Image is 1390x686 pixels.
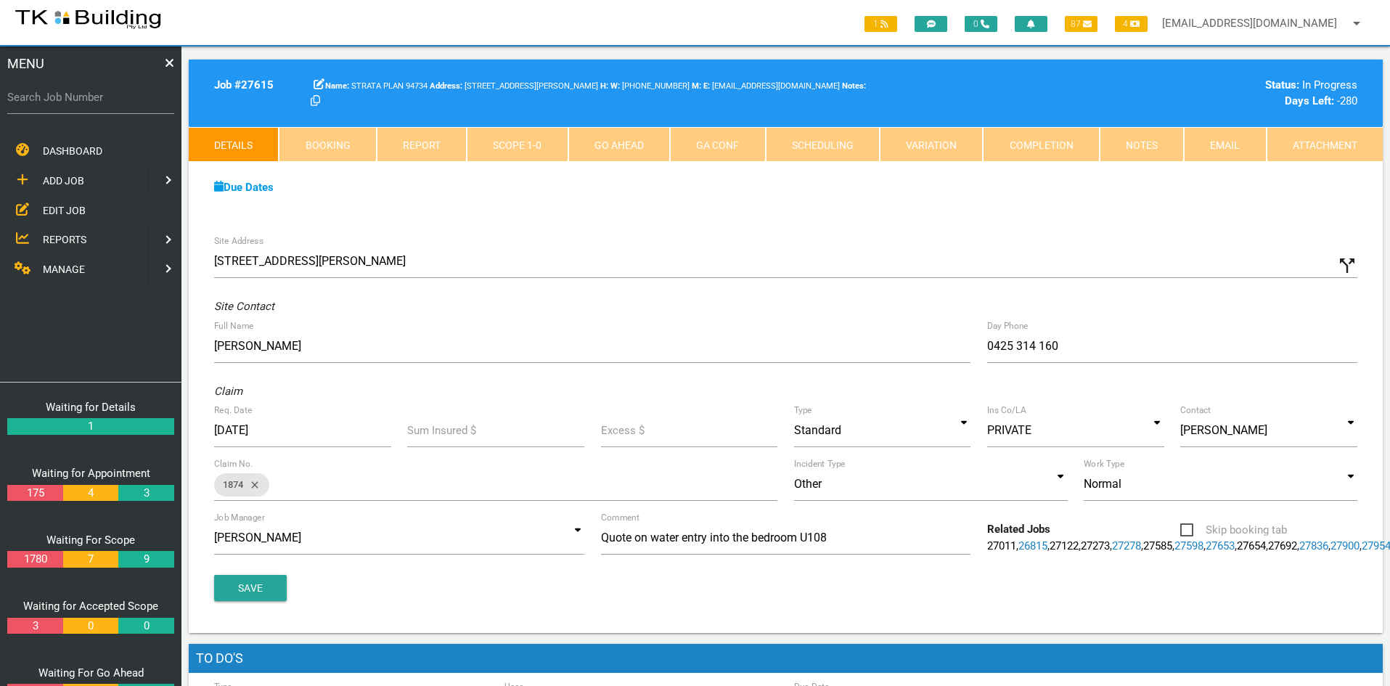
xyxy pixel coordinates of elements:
a: 175 [7,485,62,502]
span: DASHBOARD [43,145,102,157]
a: 3 [7,618,62,634]
div: 1874 [214,473,269,497]
a: 27585 [1143,539,1172,552]
label: Full Name [214,319,253,332]
a: Waiting for Appointment [32,467,150,480]
a: 27122 [1050,539,1079,552]
label: Req. Date [214,404,252,417]
label: Claim No. [214,457,253,470]
a: Due Dates [214,181,274,194]
span: Skip booking tab [1180,521,1287,539]
a: 0 [63,618,118,634]
a: Waiting For Scope [46,534,135,547]
label: Search Job Number [7,89,174,106]
h1: To Do's [189,644,1383,673]
a: 27278 [1112,539,1141,552]
label: Excess $ [601,422,645,439]
label: Work Type [1084,457,1124,470]
b: Related Jobs [987,523,1050,536]
b: W: [610,81,620,91]
b: Notes: [842,81,866,91]
span: ADD JOB [43,175,84,187]
span: [PHONE_NUMBER] [610,81,690,91]
label: Ins Co/LA [987,404,1026,417]
label: Site Address [214,234,263,248]
a: Report [377,127,467,162]
span: [STREET_ADDRESS][PERSON_NAME] [430,81,598,91]
a: Completion [983,127,1099,162]
b: Days Left: [1285,94,1334,107]
b: Job # 27615 [214,78,274,91]
span: REPORTS [43,234,86,245]
a: 27692 [1268,539,1297,552]
i: Site Contact [214,300,274,313]
label: Incident Type [794,457,845,470]
a: Scheduling [766,127,880,162]
b: Status: [1265,78,1299,91]
a: 1780 [7,551,62,568]
a: Waiting for Details [46,401,136,414]
a: Booking [279,127,376,162]
a: Variation [880,127,983,162]
span: 4 [1115,16,1148,32]
b: M: [692,81,701,91]
a: Scope 1-0 [467,127,568,162]
a: 26815 [1018,539,1047,552]
label: Comment [601,511,639,524]
span: [EMAIL_ADDRESS][DOMAIN_NAME] [703,81,840,91]
i: Click to show custom address field [1336,255,1358,277]
label: Type [794,404,812,417]
span: STRATA PLAN 94734 [325,81,428,91]
label: Sum Insured $ [407,422,476,439]
a: 27273 [1081,539,1110,552]
a: Email [1184,127,1266,162]
a: 27011 [987,539,1016,552]
a: 27598 [1174,539,1203,552]
a: Waiting For Go Ahead [38,666,144,679]
span: 1 [864,16,897,32]
b: E: [703,81,710,91]
a: Go Ahead [568,127,670,162]
a: 9 [118,551,173,568]
img: s3file [15,7,162,30]
span: EDIT JOB [43,204,86,216]
a: 27900 [1330,539,1360,552]
span: 87 [1065,16,1097,32]
label: Job Manager [214,511,265,524]
label: Day Phone [987,319,1029,332]
a: 27654 [1237,539,1266,552]
a: Details [189,127,279,162]
button: Save [214,575,287,601]
a: 4 [63,485,118,502]
span: MENU [7,54,44,73]
span: 0 [965,16,997,32]
b: Address: [430,81,462,91]
div: In Progress -280 [1084,77,1357,110]
span: MANAGE [43,264,85,275]
a: GA Conf [670,127,765,162]
b: H: [600,81,608,91]
a: 3 [118,485,173,502]
i: close [243,473,261,497]
a: 27836 [1299,539,1328,552]
a: Attachment [1267,127,1383,162]
a: 1 [7,418,174,435]
a: Click here copy customer information. [311,94,320,107]
a: Waiting for Accepted Scope [23,600,158,613]
b: Name: [325,81,349,91]
a: 27653 [1206,539,1235,552]
div: , , , , , , , , , , , , , , [979,521,1172,554]
label: Contact [1180,404,1211,417]
a: 0 [118,618,173,634]
a: Notes [1100,127,1184,162]
i: Claim [214,385,242,398]
a: 7 [63,551,118,568]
